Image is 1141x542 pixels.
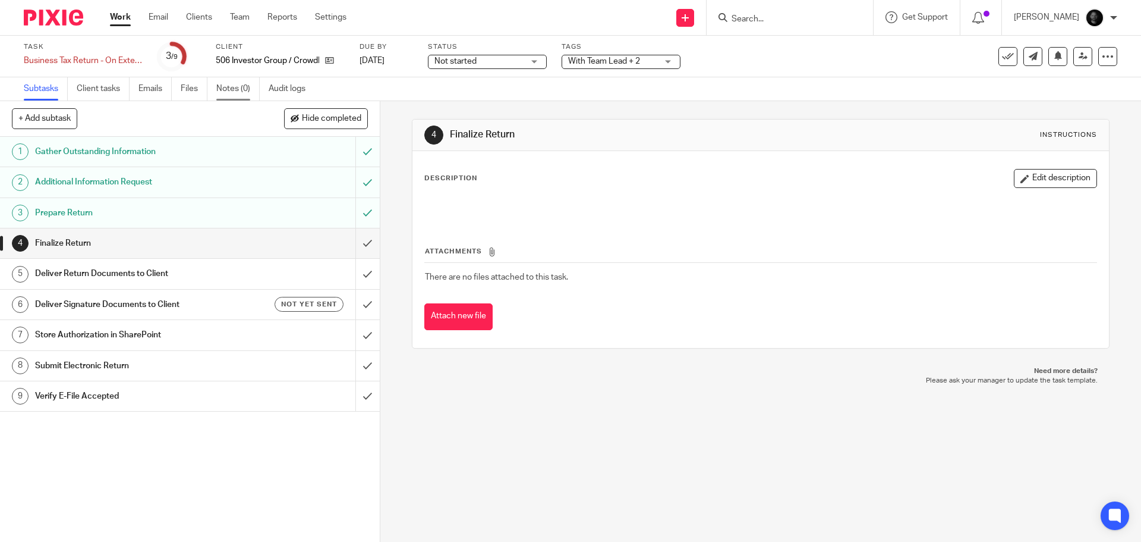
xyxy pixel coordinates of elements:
[424,303,493,330] button: Attach new file
[230,11,250,23] a: Team
[267,11,297,23] a: Reports
[35,173,241,191] h1: Additional Information Request
[1014,169,1097,188] button: Edit description
[24,77,68,101] a: Subtasks
[284,108,368,129] button: Hide completed
[281,299,337,309] span: Not yet sent
[902,13,948,21] span: Get Support
[12,235,29,252] div: 4
[302,114,361,124] span: Hide completed
[138,77,172,101] a: Emails
[216,42,345,52] label: Client
[35,143,241,161] h1: Gather Outstanding Information
[216,55,319,67] p: 506 Investor Group / CrowdDD
[216,77,260,101] a: Notes (0)
[425,273,568,281] span: There are no files attached to this task.
[428,42,547,52] label: Status
[186,11,212,23] a: Clients
[1085,8,1104,27] img: Chris.jpg
[77,77,130,101] a: Client tasks
[360,57,384,65] span: [DATE]
[434,57,477,65] span: Not started
[315,11,346,23] a: Settings
[425,248,482,255] span: Attachments
[12,296,29,313] div: 6
[424,366,1097,376] p: Need more details?
[424,376,1097,386] p: Please ask your manager to update the task template.
[1040,130,1097,140] div: Instructions
[24,10,83,26] img: Pixie
[12,266,29,283] div: 5
[12,327,29,343] div: 7
[12,358,29,374] div: 8
[12,205,29,221] div: 3
[35,265,241,283] h1: Deliver Return Documents to Client
[35,296,241,314] h1: Deliver Signature Documents to Client
[424,126,443,145] div: 4
[730,14,837,25] input: Search
[424,174,477,183] p: Description
[35,357,241,375] h1: Submit Electronic Return
[35,234,241,252] h1: Finalize Return
[12,388,29,405] div: 9
[562,42,680,52] label: Tags
[12,174,29,191] div: 2
[568,57,640,65] span: With Team Lead + 2
[12,143,29,160] div: 1
[360,42,413,52] label: Due by
[110,11,131,23] a: Work
[12,108,77,129] button: + Add subtask
[166,49,178,63] div: 3
[24,55,143,67] div: Business Tax Return - On Extension - Pantera
[35,326,241,344] h1: Store Authorization in SharePoint
[269,77,314,101] a: Audit logs
[35,387,241,405] h1: Verify E-File Accepted
[149,11,168,23] a: Email
[24,42,143,52] label: Task
[450,129,786,141] h1: Finalize Return
[1014,11,1079,23] p: [PERSON_NAME]
[171,54,178,60] small: /9
[181,77,207,101] a: Files
[35,204,241,222] h1: Prepare Return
